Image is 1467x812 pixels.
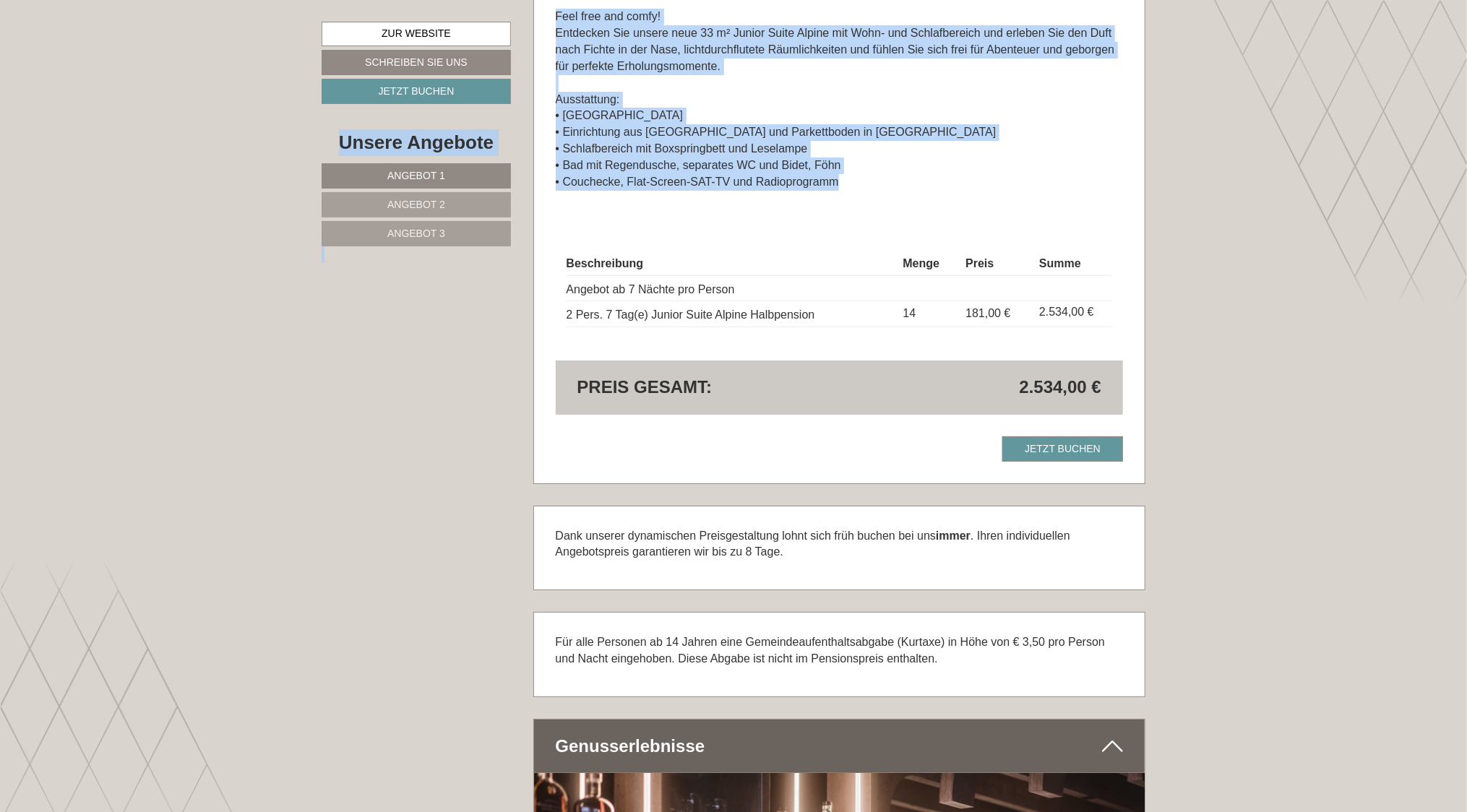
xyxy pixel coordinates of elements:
th: Preis [960,253,1033,275]
p: Dank unserer dynamischen Preisgestaltung lohnt sich früh buchen bei uns . Ihren individuellen Ang... [556,528,1124,561]
span: Angebot 1 [387,170,445,181]
th: Menge [898,253,960,275]
a: Zur Website [322,22,511,46]
td: 2.534,00 € [1033,301,1112,327]
span: 2.534,00 € [1020,375,1101,399]
div: Preis gesamt: [567,375,840,399]
div: Unsere Angebote [322,129,511,156]
td: 14 [898,301,960,327]
div: Genuss­erlebnisse [534,720,1145,773]
strong: immer [936,530,971,542]
a: Jetzt buchen [1002,436,1123,462]
th: Beschreibung [567,253,898,275]
span: 181,00 € [965,307,1010,319]
td: Angebot ab 7 Nächte pro Person [567,275,898,301]
p: Für alle Personen ab 14 Jahren eine Gemeindeaufenthaltsabgabe (Kurtaxe) in Höhe von € 3,50 pro Pe... [556,634,1124,668]
th: Summe [1033,253,1112,275]
a: Jetzt buchen [322,79,511,104]
p: Feel free and comfy! Entdecken Sie unsere neue 33 m² Junior Suite Alpine mit Wohn- und Schlafbere... [556,9,1124,190]
span: Angebot 2 [387,199,445,210]
span: Angebot 3 [387,228,445,239]
a: Schreiben Sie uns [322,50,511,75]
td: 2 Pers. 7 Tag(e) Junior Suite Alpine Halbpension [567,301,898,327]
